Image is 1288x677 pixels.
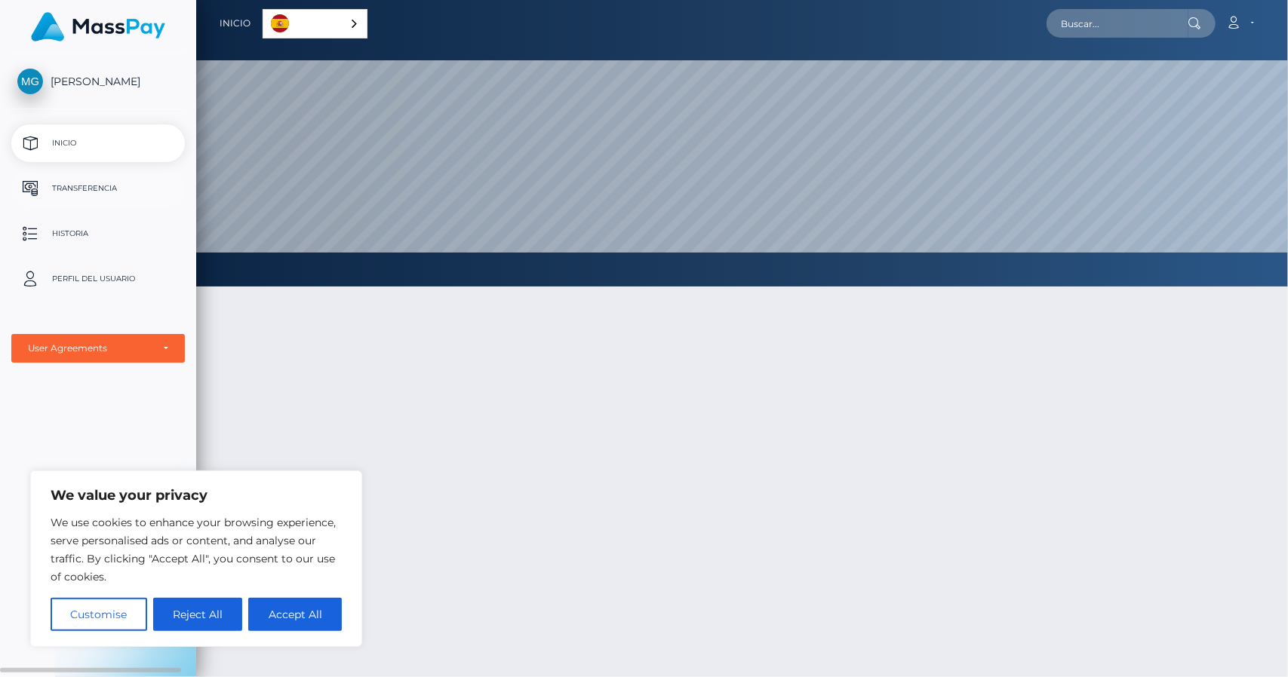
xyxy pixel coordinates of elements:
[11,260,185,298] a: Perfil del usuario
[263,9,367,38] aside: Language selected: Español
[17,132,179,155] p: Inicio
[28,342,152,354] div: User Agreements
[11,75,185,88] span: [PERSON_NAME]
[11,215,185,253] a: Historia
[17,268,179,290] p: Perfil del usuario
[51,598,147,631] button: Customise
[263,9,367,38] div: Language
[220,8,251,39] a: Inicio
[17,177,179,200] p: Transferencia
[11,334,185,363] button: User Agreements
[263,10,367,38] a: Español
[11,170,185,207] a: Transferencia
[51,486,342,504] p: We value your privacy
[31,12,165,41] img: MassPay
[248,598,342,631] button: Accept All
[51,513,342,586] p: We use cookies to enhance your browsing experience, serve personalised ads or content, and analys...
[30,470,362,647] div: We value your privacy
[17,222,179,245] p: Historia
[11,124,185,162] a: Inicio
[153,598,243,631] button: Reject All
[1047,9,1188,38] input: Buscar...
